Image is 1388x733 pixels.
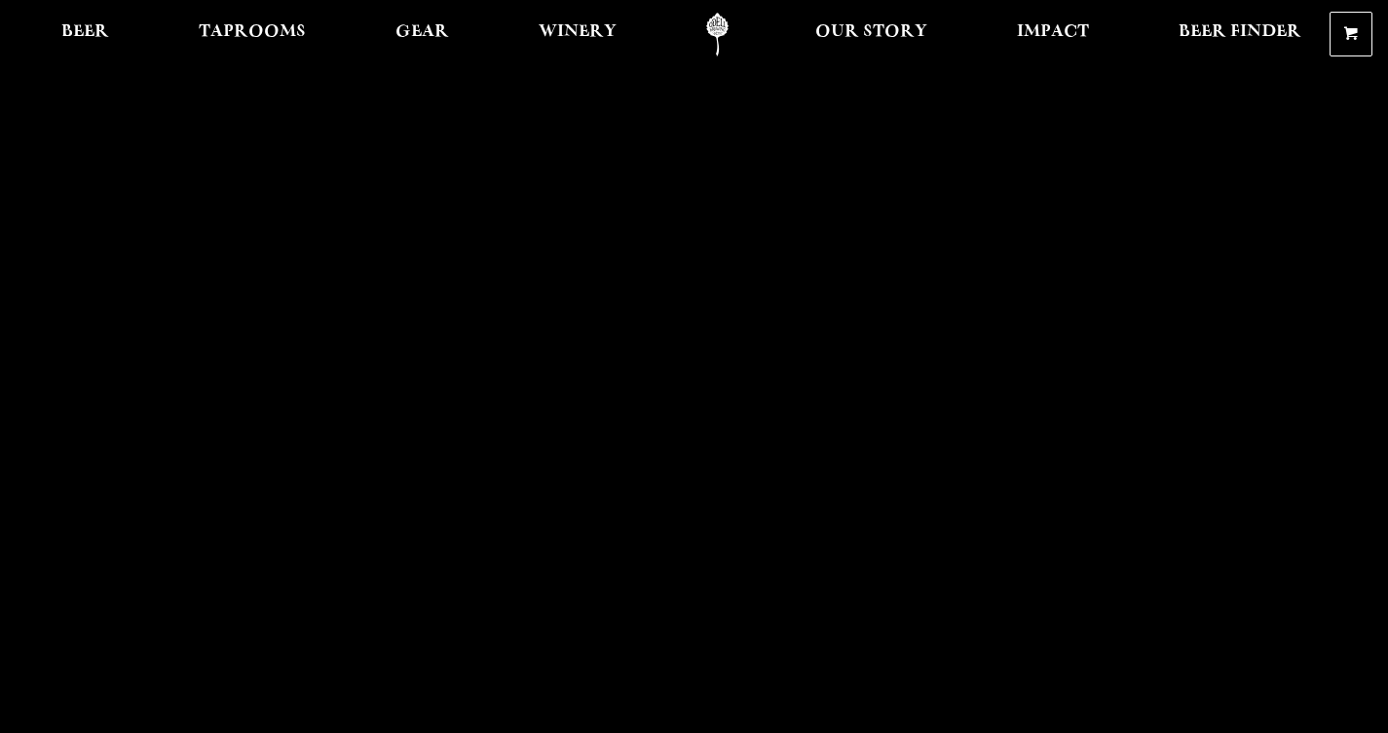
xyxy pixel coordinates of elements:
[1004,13,1102,56] a: Impact
[539,24,617,40] span: Winery
[383,13,462,56] a: Gear
[61,24,109,40] span: Beer
[803,13,940,56] a: Our Story
[526,13,629,56] a: Winery
[186,13,319,56] a: Taprooms
[1166,13,1314,56] a: Beer Finder
[681,13,754,56] a: Odell Home
[49,13,122,56] a: Beer
[815,24,927,40] span: Our Story
[395,24,449,40] span: Gear
[199,24,306,40] span: Taprooms
[1179,24,1301,40] span: Beer Finder
[1017,24,1089,40] span: Impact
